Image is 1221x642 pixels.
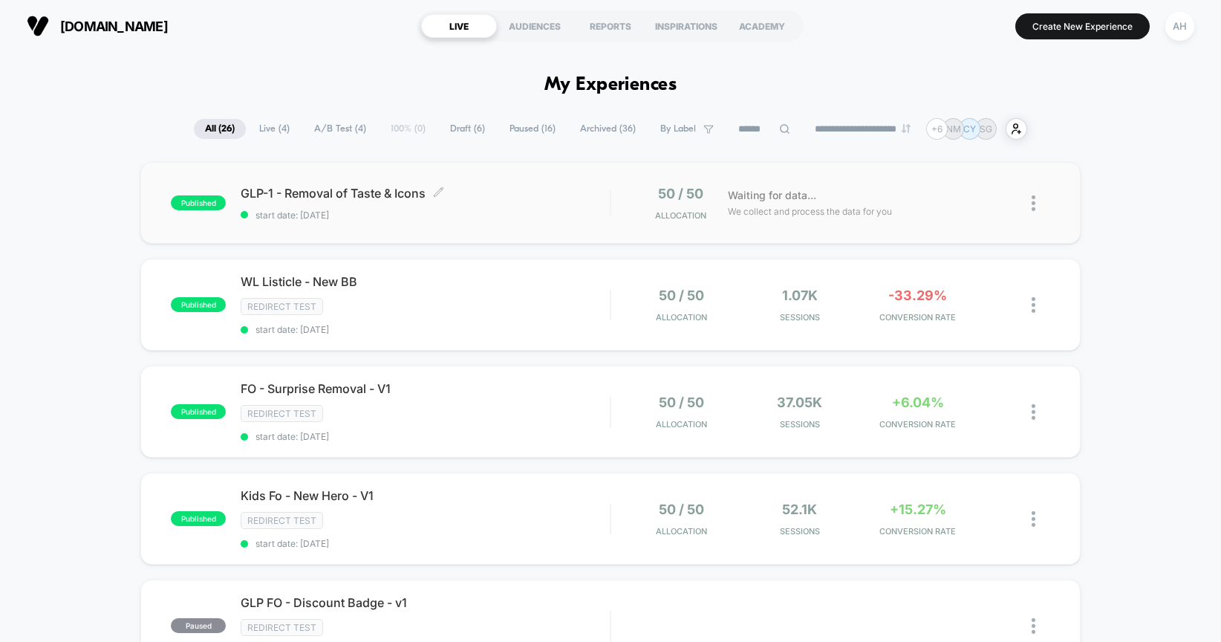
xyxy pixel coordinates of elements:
[980,123,992,134] p: SG
[1032,618,1035,634] img: close
[782,502,817,517] span: 52.1k
[655,210,706,221] span: Allocation
[660,123,696,134] span: By Label
[659,395,704,410] span: 50 / 50
[171,618,226,633] span: paused
[439,119,496,139] span: Draft ( 6 )
[60,19,168,34] span: [DOMAIN_NAME]
[241,381,610,396] span: FO - Surprise Removal - V1
[241,538,610,549] span: start date: [DATE]
[728,204,892,218] span: We collect and process the data for you
[926,118,948,140] div: + 6
[1165,12,1194,41] div: AH
[658,186,703,201] span: 50 / 50
[497,14,573,38] div: AUDIENCES
[744,419,855,429] span: Sessions
[573,14,648,38] div: REPORTS
[171,195,226,210] span: published
[777,395,822,410] span: 37.05k
[902,124,911,133] img: end
[744,526,855,536] span: Sessions
[241,186,610,201] span: GLP-1 - Removal of Taste & Icons
[241,210,610,221] span: start date: [DATE]
[744,312,855,322] span: Sessions
[1032,195,1035,211] img: close
[22,14,172,38] button: [DOMAIN_NAME]
[728,187,816,204] span: Waiting for data...
[963,123,976,134] p: CY
[888,288,947,303] span: -33.29%
[1161,11,1199,42] button: AH
[724,14,800,38] div: ACADEMY
[1015,13,1150,39] button: Create New Experience
[171,404,226,419] span: published
[241,512,323,529] span: Redirect Test
[1032,297,1035,313] img: close
[782,288,818,303] span: 1.07k
[241,431,610,442] span: start date: [DATE]
[241,619,323,636] span: Redirect Test
[241,488,610,503] span: Kids Fo - New Hero - V1
[241,298,323,315] span: Redirect Test
[544,74,677,96] h1: My Experiences
[1032,404,1035,420] img: close
[248,119,301,139] span: Live ( 4 )
[659,502,704,517] span: 50 / 50
[656,419,707,429] span: Allocation
[194,119,246,139] span: All ( 26 )
[241,595,610,610] span: GLP FO - Discount Badge - v1
[27,15,49,37] img: Visually logo
[421,14,497,38] div: LIVE
[241,324,610,335] span: start date: [DATE]
[862,526,973,536] span: CONVERSION RATE
[241,274,610,289] span: WL Listicle - New BB
[890,502,946,517] span: +15.27%
[946,123,961,134] p: NM
[659,288,704,303] span: 50 / 50
[862,419,973,429] span: CONVERSION RATE
[303,119,377,139] span: A/B Test ( 4 )
[569,119,647,139] span: Archived ( 36 )
[171,297,226,312] span: published
[241,405,323,422] span: Redirect Test
[656,526,707,536] span: Allocation
[498,119,567,139] span: Paused ( 16 )
[892,395,944,410] span: +6.04%
[656,312,707,322] span: Allocation
[648,14,724,38] div: INSPIRATIONS
[1032,511,1035,527] img: close
[171,511,226,526] span: published
[862,312,973,322] span: CONVERSION RATE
